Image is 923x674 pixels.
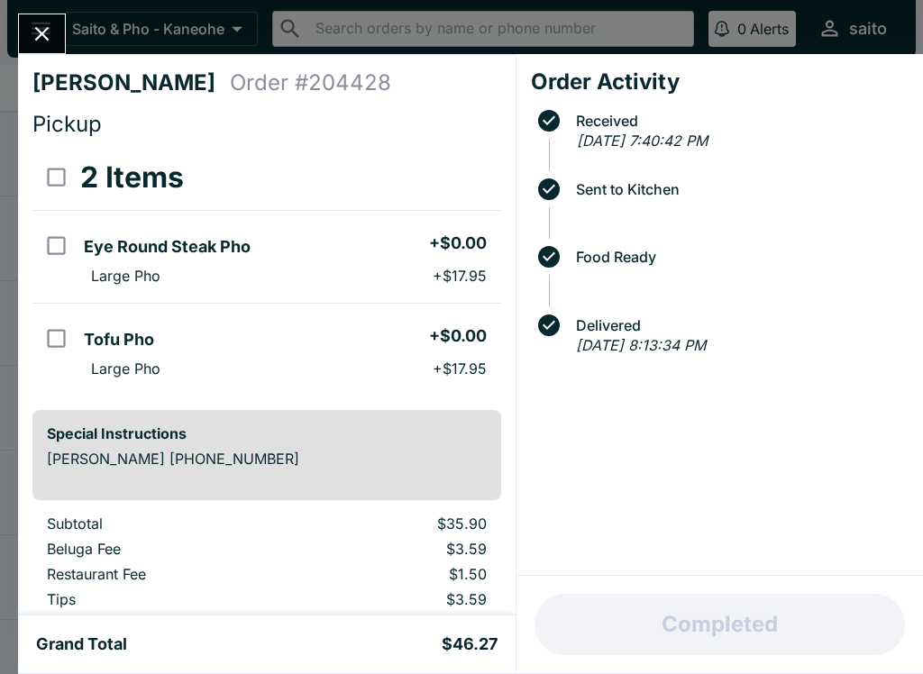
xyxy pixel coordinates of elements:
[91,267,160,285] p: Large Pho
[47,540,280,558] p: Beluga Fee
[47,515,280,533] p: Subtotal
[309,565,486,583] p: $1.50
[567,249,909,265] span: Food Ready
[84,329,154,351] h5: Tofu Pho
[531,68,909,96] h4: Order Activity
[577,132,708,150] em: [DATE] 7:40:42 PM
[84,236,251,258] h5: Eye Round Steak Pho
[567,113,909,129] span: Received
[433,360,487,378] p: + $17.95
[47,565,280,583] p: Restaurant Fee
[32,111,102,137] span: Pickup
[433,267,487,285] p: + $17.95
[230,69,391,96] h4: Order # 204428
[19,14,65,53] button: Close
[429,232,487,254] h5: + $0.00
[429,325,487,347] h5: + $0.00
[309,515,486,533] p: $35.90
[567,181,909,197] span: Sent to Kitchen
[47,450,487,468] p: [PERSON_NAME] [PHONE_NUMBER]
[309,590,486,608] p: $3.59
[576,336,706,354] em: [DATE] 8:13:34 PM
[442,633,498,655] h5: $46.27
[80,159,184,196] h3: 2 Items
[32,515,501,641] table: orders table
[309,540,486,558] p: $3.59
[47,424,487,442] h6: Special Instructions
[91,360,160,378] p: Large Pho
[32,69,230,96] h4: [PERSON_NAME]
[567,317,909,333] span: Delivered
[36,633,127,655] h5: Grand Total
[32,145,501,396] table: orders table
[47,590,280,608] p: Tips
